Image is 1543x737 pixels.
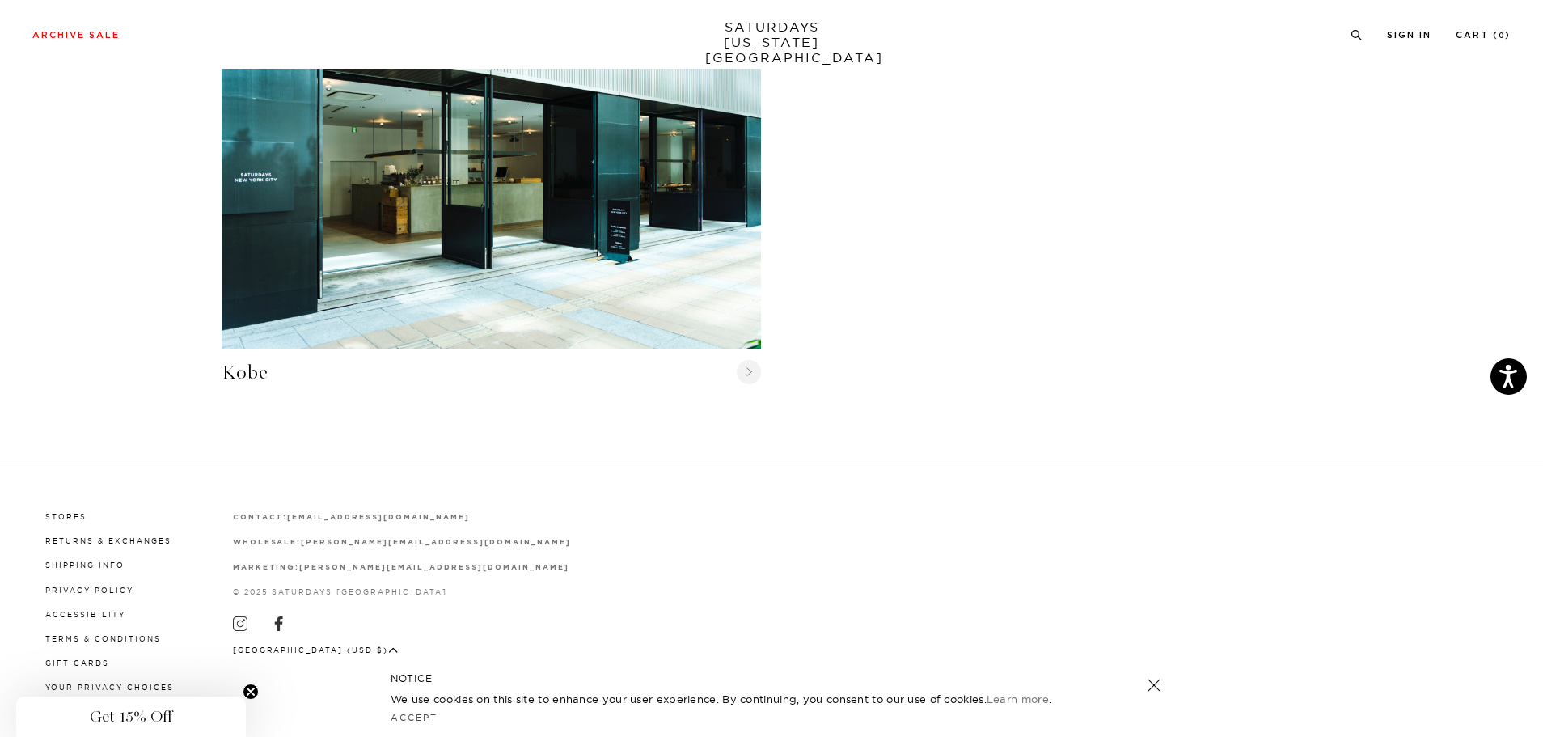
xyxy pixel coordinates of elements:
[45,683,174,692] a: Your privacy choices
[299,562,569,571] a: [PERSON_NAME][EMAIL_ADDRESS][DOMAIN_NAME]
[45,659,109,667] a: Gift Cards
[287,514,469,521] strong: [EMAIL_ADDRESS][DOMAIN_NAME]
[287,512,469,521] a: [EMAIL_ADDRESS][DOMAIN_NAME]
[705,19,839,66] a: SATURDAYS[US_STATE][GEOGRAPHIC_DATA]
[987,693,1049,705] a: Learn more
[1387,31,1431,40] a: Sign In
[45,561,125,570] a: Shipping Info
[1499,32,1505,40] small: 0
[301,537,570,546] a: [PERSON_NAME][EMAIL_ADDRESS][DOMAIN_NAME]
[391,712,438,723] a: Accept
[391,691,1095,707] p: We use cookies on this site to enhance your user experience. By continuing, you consent to our us...
[391,671,1152,686] h5: NOTICE
[243,684,259,700] button: Close teaser
[301,539,570,546] strong: [PERSON_NAME][EMAIL_ADDRESS][DOMAIN_NAME]
[233,514,288,521] strong: contact:
[45,512,87,521] a: Stores
[1456,31,1511,40] a: Cart (0)
[45,610,125,619] a: Accessibility
[16,697,246,737] div: Get 15% OffClose teaser
[45,536,171,545] a: Returns & Exchanges
[233,539,302,546] strong: wholesale:
[299,564,569,571] strong: [PERSON_NAME][EMAIL_ADDRESS][DOMAIN_NAME]
[233,644,399,656] button: [GEOGRAPHIC_DATA] (USD $)
[90,707,172,726] span: Get 15% Off
[45,586,133,595] a: Privacy Policy
[222,360,761,386] a: Kobe
[45,634,161,643] a: Terms & Conditions
[233,564,300,571] strong: marketing:
[32,31,120,40] a: Archive Sale
[233,586,571,598] p: © 2025 Saturdays [GEOGRAPHIC_DATA]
